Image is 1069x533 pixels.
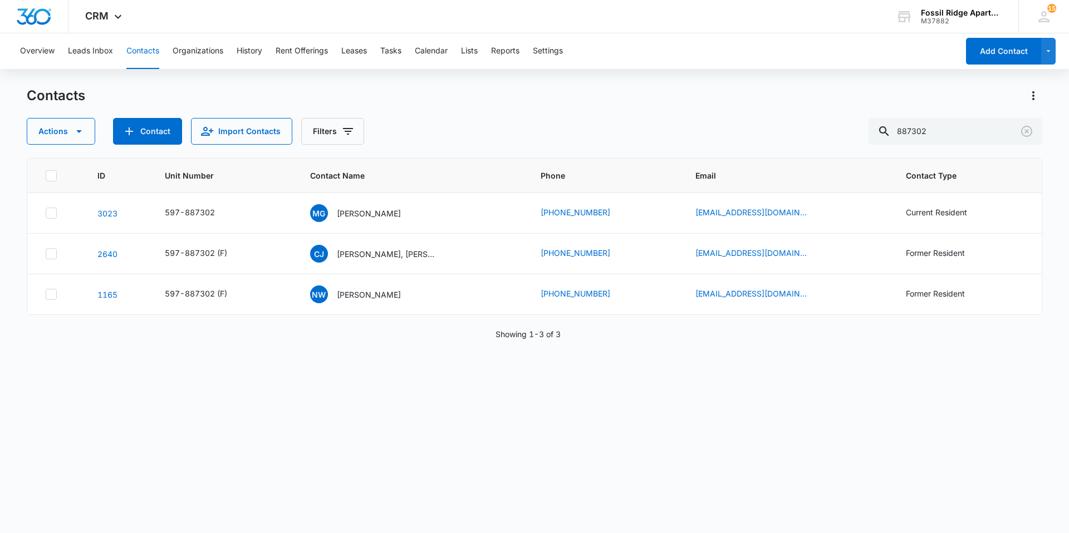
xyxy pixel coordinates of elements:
button: Overview [20,33,55,69]
div: Contact Name - Nicole Waldele - Select to Edit Field [310,285,421,303]
button: Lists [461,33,478,69]
div: Phone - 9703108129 - Select to Edit Field [541,206,630,220]
span: Contact Type [906,170,1008,181]
p: Showing 1-3 of 3 [496,328,561,340]
div: Contact Name - Miguel Garcia - Select to Edit Field [310,204,421,222]
span: NW [310,285,328,303]
p: [PERSON_NAME] [337,289,401,300]
span: MG [310,204,328,222]
a: [PHONE_NUMBER] [541,206,610,218]
div: Contact Name - Collin Jay, Beau Colgate - Select to Edit Field [310,245,457,263]
a: [PHONE_NUMBER] [541,247,610,259]
div: Current Resident [906,206,967,218]
span: Contact Name [310,170,498,181]
span: Unit Number [165,170,283,181]
a: [EMAIL_ADDRESS][DOMAIN_NAME] [695,288,807,299]
div: 597-887302 (F) [165,247,227,259]
div: Contact Type - Current Resident - Select to Edit Field [906,206,987,220]
div: Former Resident [906,247,965,259]
a: Navigate to contact details page for Nicole Waldele [97,290,117,299]
button: Organizations [173,33,223,69]
button: Actions [27,118,95,145]
div: account id [921,17,1002,25]
p: [PERSON_NAME], [PERSON_NAME] [337,248,437,260]
button: Tasks [380,33,401,69]
button: Leases [341,33,367,69]
button: Contacts [126,33,159,69]
div: Contact Type - Former Resident - Select to Edit Field [906,247,985,260]
h1: Contacts [27,87,85,104]
div: Phone - 4848960123 - Select to Edit Field [541,288,630,301]
span: Email [695,170,862,181]
span: CJ [310,245,328,263]
button: Import Contacts [191,118,292,145]
a: [EMAIL_ADDRESS][DOMAIN_NAME] [695,206,807,218]
a: Navigate to contact details page for Collin Jay, Beau Colgate [97,249,117,259]
button: Filters [301,118,364,145]
button: Settings [533,33,563,69]
p: [PERSON_NAME] [337,208,401,219]
div: Phone - 9703813424 - Select to Edit Field [541,247,630,260]
button: Rent Offerings [276,33,328,69]
div: 597-887302 (F) [165,288,227,299]
button: History [237,33,262,69]
div: 597-887302 [165,206,215,218]
div: Former Resident [906,288,965,299]
div: Email - miganggar122@gmail.com - Select to Edit Field [695,206,827,220]
span: 15 [1047,4,1056,13]
button: Add Contact [966,38,1041,65]
button: Reports [491,33,519,69]
div: Contact Type - Former Resident - Select to Edit Field [906,288,985,301]
span: CRM [85,10,109,22]
span: ID [97,170,122,181]
div: Email - nwalde729@gmail.com - Select to Edit Field [695,288,827,301]
button: Calendar [415,33,448,69]
span: Phone [541,170,653,181]
button: Clear [1018,122,1036,140]
div: Unit Number - 597-887302 - Select to Edit Field [165,206,235,220]
div: Email - Cjbaseball0324@gmail.com - Select to Edit Field [695,247,827,260]
button: Leads Inbox [68,33,113,69]
div: Unit Number - 597-887302 (F) - Select to Edit Field [165,247,247,260]
button: Actions [1024,87,1042,105]
a: [EMAIL_ADDRESS][DOMAIN_NAME] [695,247,807,259]
a: [PHONE_NUMBER] [541,288,610,299]
div: Unit Number - 597-887302 (F) - Select to Edit Field [165,288,247,301]
button: Add Contact [113,118,182,145]
div: notifications count [1047,4,1056,13]
div: account name [921,8,1002,17]
input: Search Contacts [869,118,1042,145]
a: Navigate to contact details page for Miguel Garcia [97,209,117,218]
